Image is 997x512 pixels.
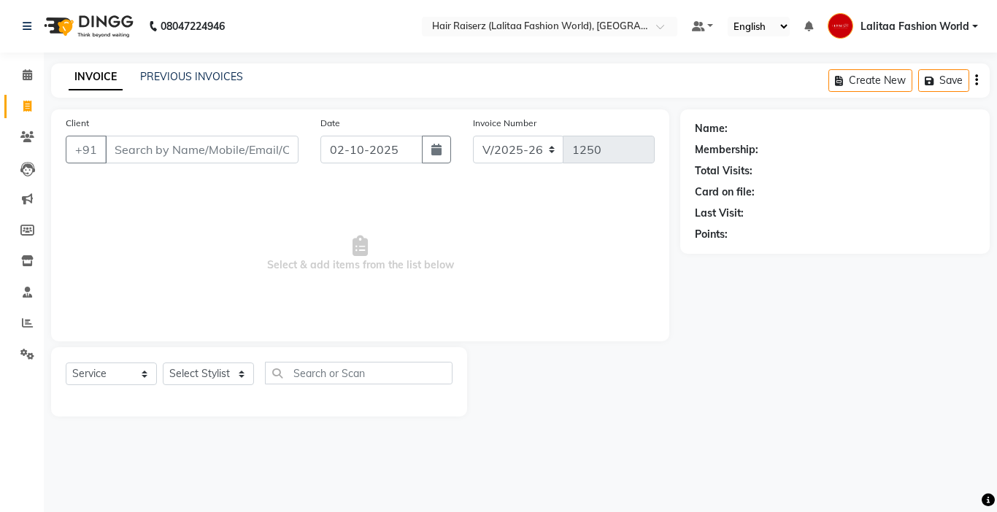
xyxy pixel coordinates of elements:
input: Search or Scan [265,362,453,384]
a: INVOICE [69,64,123,90]
img: logo [37,6,137,47]
label: Client [66,117,89,130]
label: Date [320,117,340,130]
div: Total Visits: [695,163,752,179]
button: Create New [828,69,912,92]
button: +91 [66,136,107,163]
a: PREVIOUS INVOICES [140,70,243,83]
img: Lalitaa Fashion World [828,13,853,39]
button: Save [918,69,969,92]
div: Name: [695,121,728,136]
span: Lalitaa Fashion World [861,19,969,34]
div: Card on file: [695,185,755,200]
input: Search by Name/Mobile/Email/Code [105,136,299,163]
div: Last Visit: [695,206,744,221]
div: Points: [695,227,728,242]
span: Select & add items from the list below [66,181,655,327]
div: Membership: [695,142,758,158]
label: Invoice Number [473,117,536,130]
b: 08047224946 [161,6,225,47]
